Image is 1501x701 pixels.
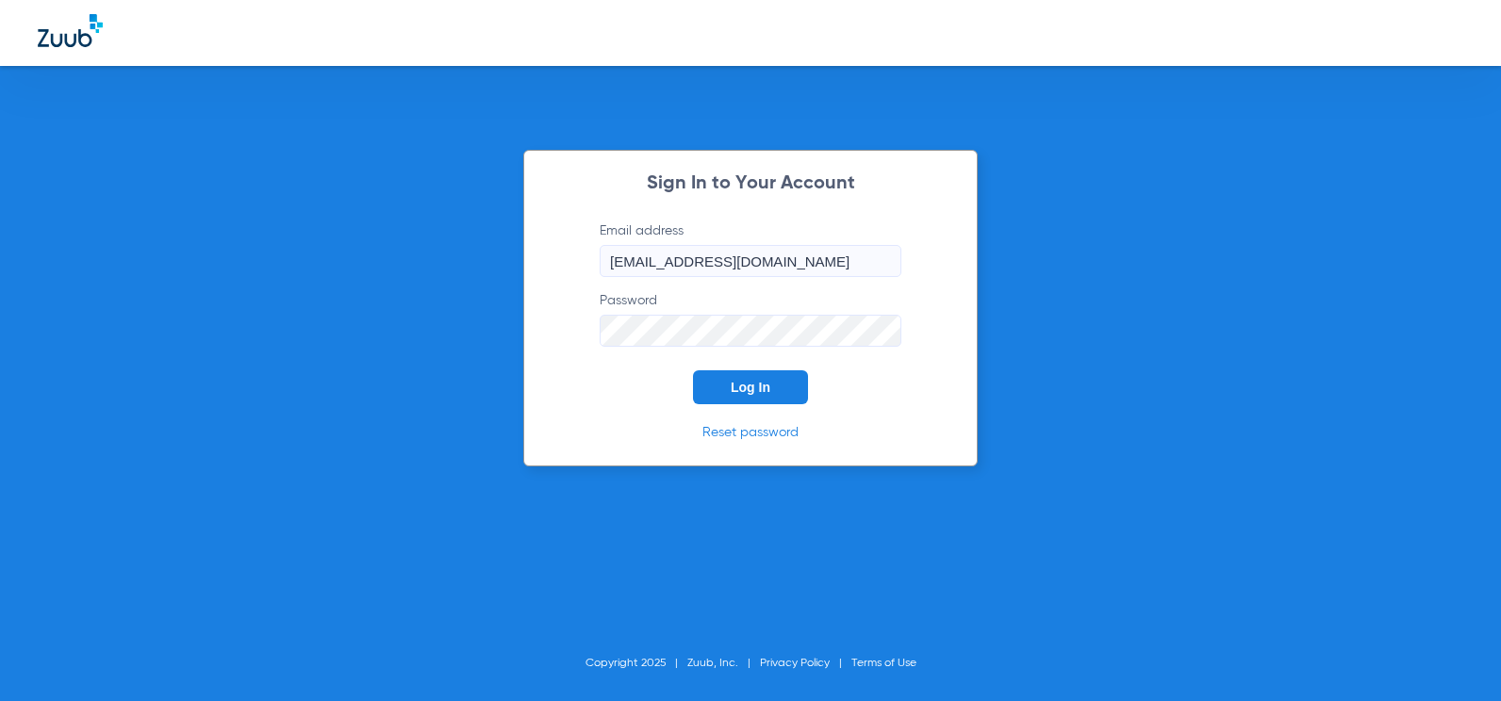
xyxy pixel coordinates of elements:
[687,654,760,673] li: Zuub, Inc.
[600,291,901,347] label: Password
[600,221,901,277] label: Email address
[760,658,830,669] a: Privacy Policy
[600,245,901,277] input: Email address
[731,380,770,395] span: Log In
[702,426,799,439] a: Reset password
[851,658,916,669] a: Terms of Use
[693,370,808,404] button: Log In
[586,654,687,673] li: Copyright 2025
[38,14,103,47] img: Zuub Logo
[600,315,901,347] input: Password
[571,174,930,193] h2: Sign In to Your Account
